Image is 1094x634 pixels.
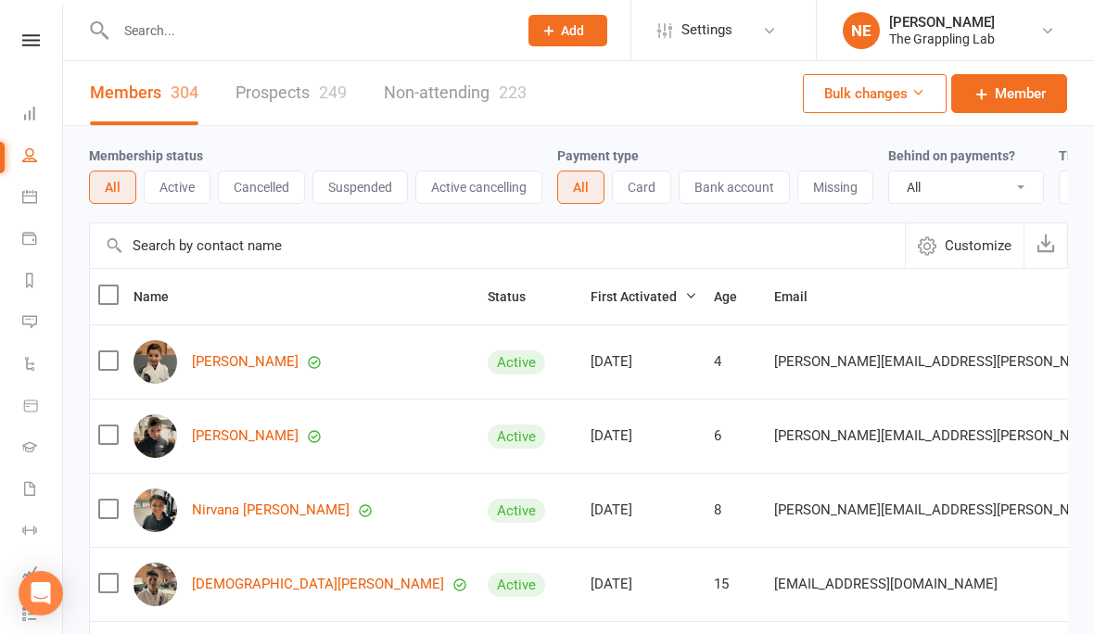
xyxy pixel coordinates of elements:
[89,148,203,163] label: Membership status
[192,428,299,444] a: [PERSON_NAME]
[905,223,1024,268] button: Customize
[774,566,998,602] span: [EMAIL_ADDRESS][DOMAIN_NAME]
[22,220,64,261] a: Payments
[192,354,299,370] a: [PERSON_NAME]
[110,18,504,44] input: Search...
[528,15,607,46] button: Add
[561,23,584,38] span: Add
[714,285,757,308] button: Age
[90,61,198,125] a: Members304
[591,502,697,518] div: [DATE]
[19,571,63,615] div: Open Intercom Messenger
[612,171,671,204] button: Card
[488,350,545,374] div: Active
[774,285,828,308] button: Email
[22,178,64,220] a: Calendar
[488,285,546,308] button: Status
[90,223,905,268] input: Search by contact name
[22,136,64,178] a: People
[499,82,527,102] div: 223
[218,171,305,204] button: Cancelled
[945,235,1011,257] span: Customize
[134,289,189,304] span: Name
[714,428,757,444] div: 6
[774,289,828,304] span: Email
[22,553,64,595] a: Assessments
[843,12,880,49] div: NE
[803,74,947,113] button: Bulk changes
[312,171,408,204] button: Suspended
[488,573,545,597] div: Active
[22,95,64,136] a: Dashboard
[134,285,189,308] button: Name
[591,428,697,444] div: [DATE]
[889,14,995,31] div: [PERSON_NAME]
[488,289,546,304] span: Status
[89,171,136,204] button: All
[22,387,64,428] a: Product Sales
[22,261,64,303] a: Reports
[144,171,210,204] button: Active
[319,82,347,102] div: 249
[384,61,527,125] a: Non-attending223
[488,499,545,523] div: Active
[415,171,542,204] button: Active cancelling
[488,425,545,449] div: Active
[888,148,1015,163] label: Behind on payments?
[192,577,444,592] a: [DEMOGRAPHIC_DATA][PERSON_NAME]
[797,171,873,204] button: Missing
[235,61,347,125] a: Prospects249
[714,502,757,518] div: 8
[951,74,1067,113] a: Member
[995,82,1046,105] span: Member
[679,171,790,204] button: Bank account
[171,82,198,102] div: 304
[714,577,757,592] div: 15
[714,354,757,370] div: 4
[591,577,697,592] div: [DATE]
[714,289,757,304] span: Age
[681,9,732,51] span: Settings
[591,354,697,370] div: [DATE]
[591,285,697,308] button: First Activated
[557,171,604,204] button: All
[557,148,639,163] label: Payment type
[591,289,697,304] span: First Activated
[889,31,995,47] div: The Grappling Lab
[192,502,350,518] a: Nirvana [PERSON_NAME]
